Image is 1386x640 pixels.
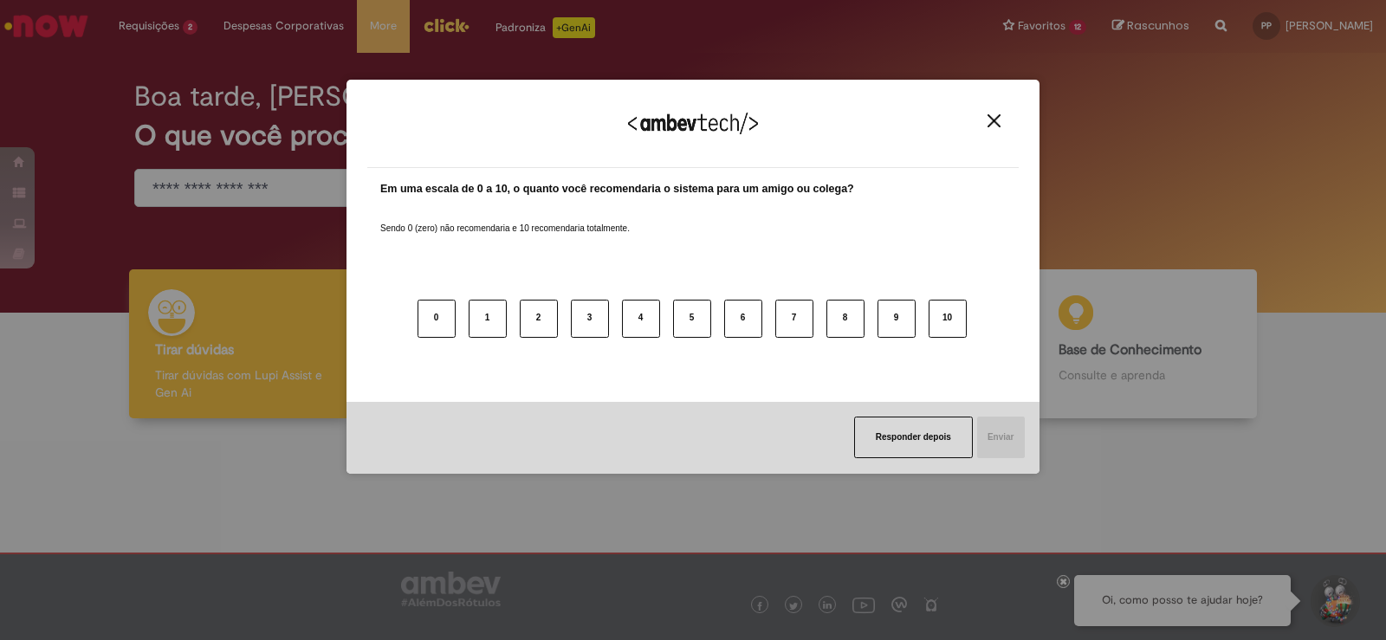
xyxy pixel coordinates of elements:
[418,300,456,338] button: 0
[380,202,630,235] label: Sendo 0 (zero) não recomendaria e 10 recomendaria totalmente.
[826,300,865,338] button: 8
[380,181,854,197] label: Em uma escala de 0 a 10, o quanto você recomendaria o sistema para um amigo ou colega?
[724,300,762,338] button: 6
[520,300,558,338] button: 2
[982,113,1006,128] button: Close
[854,417,973,458] button: Responder depois
[929,300,967,338] button: 10
[775,300,813,338] button: 7
[571,300,609,338] button: 3
[469,300,507,338] button: 1
[622,300,660,338] button: 4
[878,300,916,338] button: 9
[628,113,758,134] img: Logo Ambevtech
[673,300,711,338] button: 5
[988,114,1001,127] img: Close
